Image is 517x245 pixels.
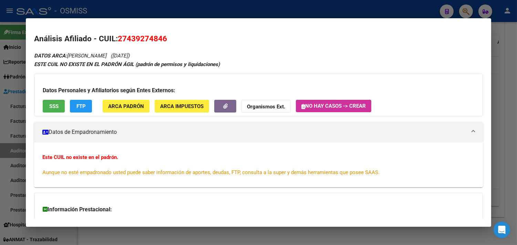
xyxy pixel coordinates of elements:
span: ([DATE]) [111,53,130,59]
button: FTP [70,100,92,113]
button: SSS [43,100,65,113]
button: Organismos Ext. [241,100,291,113]
div: Open Intercom Messenger [494,222,510,238]
h2: Análisis Afiliado - CUIL: [34,33,483,45]
div: Datos de Empadronamiento [34,142,483,187]
strong: DATOS ARCA: [34,53,67,59]
strong: Organismos Ext. [247,104,285,110]
button: ARCA Padrón [103,100,149,113]
span: FTP [76,103,86,109]
span: Aunque no esté empadronado usted puede saber información de aportes, deudas, FTP, consulta a la s... [42,169,380,175]
span: SSS [49,103,59,109]
button: ARCA Impuestos [155,100,209,113]
strong: ESTE CUIL NO EXISTE EN EL PADRÓN ÁGIL (padrón de permisos y liquidaciones) [34,61,220,67]
span: ARCA Padrón [108,103,144,109]
mat-panel-title: Datos de Empadronamiento [42,128,466,136]
strong: Este CUIL no existe en el padrón. [42,154,118,160]
mat-expansion-panel-header: Datos de Empadronamiento [34,122,483,142]
h3: Información Prestacional: [43,205,474,214]
h3: Datos Personales y Afiliatorios según Entes Externos: [43,86,474,95]
span: ARCA Impuestos [160,103,204,109]
span: 27439274846 [118,34,167,43]
span: No hay casos -> Crear [301,103,366,109]
button: No hay casos -> Crear [296,100,371,112]
span: [PERSON_NAME] [34,53,106,59]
